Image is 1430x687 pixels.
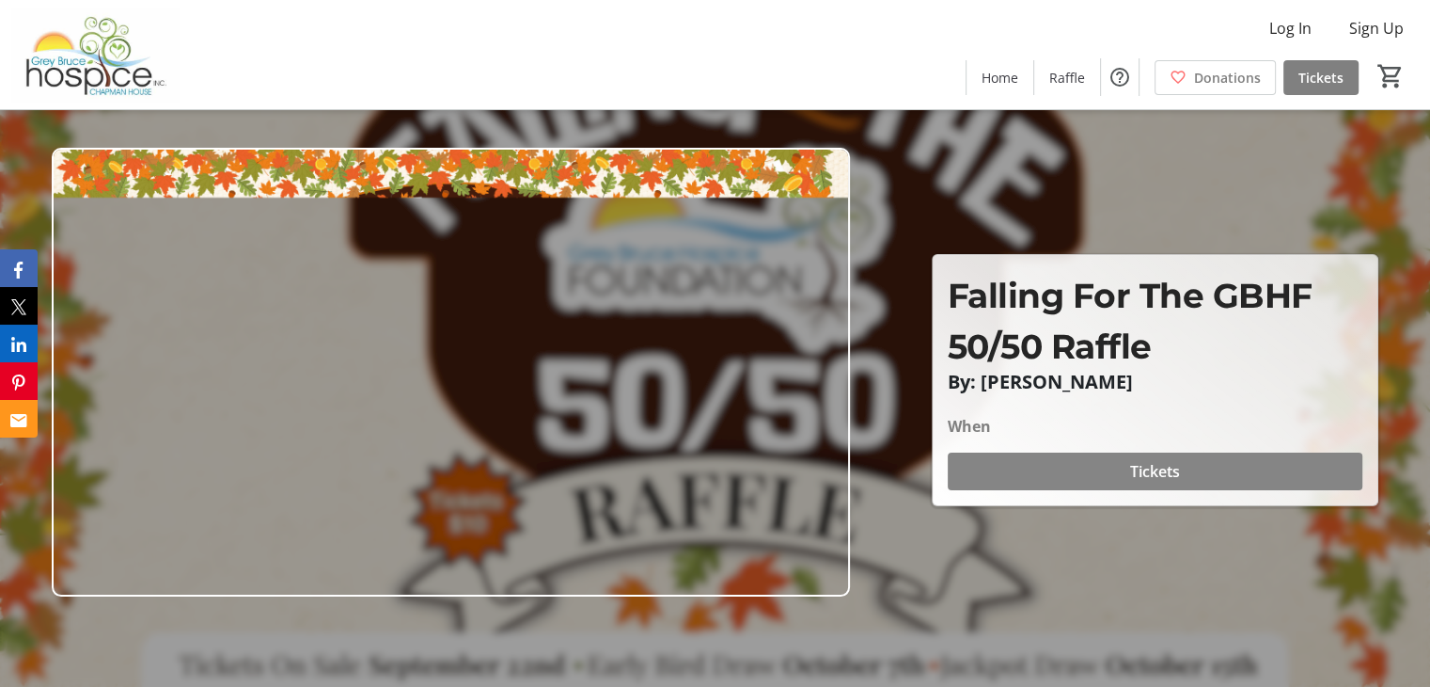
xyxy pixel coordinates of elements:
button: Log In [1254,13,1327,43]
img: Grey Bruce Hospice's Logo [11,8,179,102]
a: Raffle [1034,60,1100,95]
span: Log In [1269,17,1312,40]
div: When [948,415,991,438]
span: Tickets [1298,68,1344,88]
p: By: [PERSON_NAME] [948,372,1362,392]
span: Home [982,68,1018,88]
span: Donations [1194,68,1261,88]
span: Falling For The GBHF 50/50 Raffle [948,275,1312,367]
span: Sign Up [1349,17,1404,40]
button: Cart [1374,59,1407,93]
button: Tickets [948,453,1362,490]
a: Donations [1155,60,1276,95]
button: Help [1101,58,1139,96]
span: Raffle [1049,68,1085,88]
a: Home [966,60,1033,95]
a: Tickets [1283,60,1359,95]
button: Sign Up [1334,13,1419,43]
img: Campaign CTA Media Photo [52,148,850,598]
span: Tickets [1130,460,1180,483]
